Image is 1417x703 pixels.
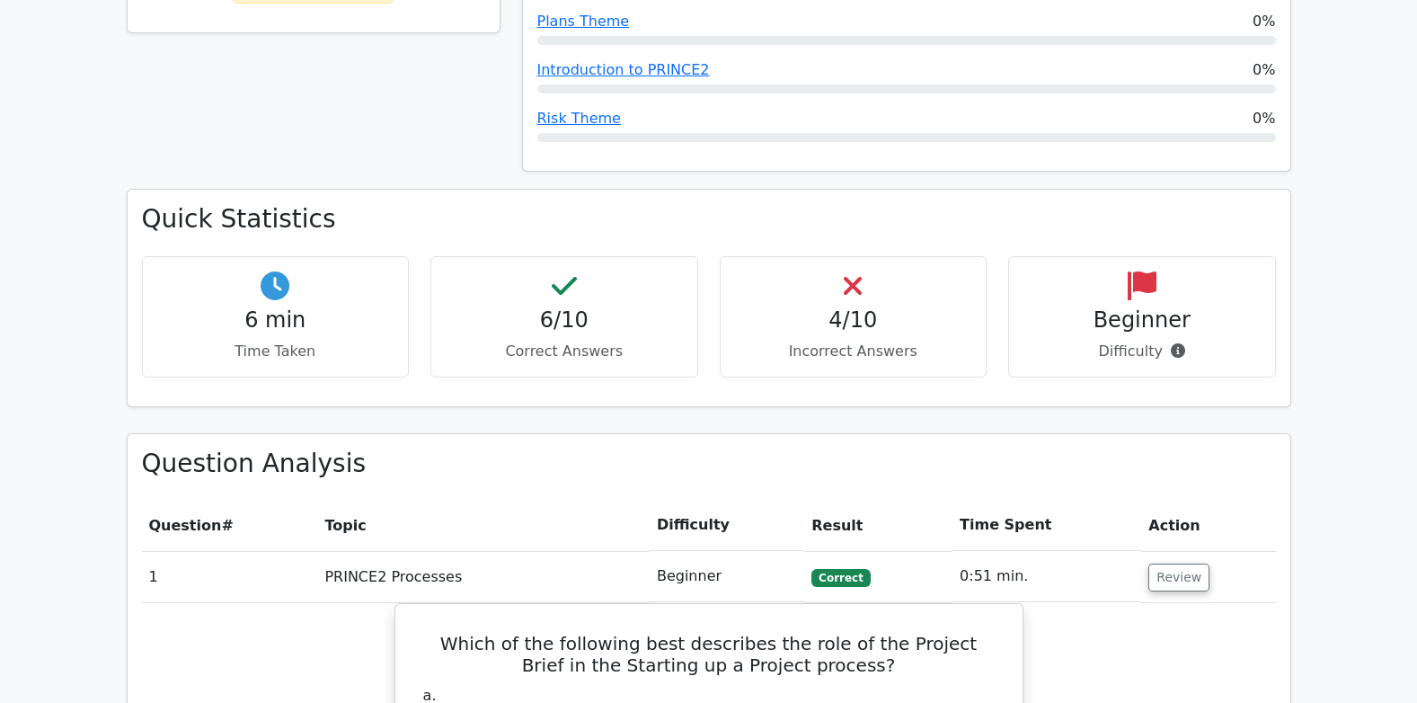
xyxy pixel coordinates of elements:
[157,307,394,334] h4: 6 min
[1253,108,1275,129] span: 0%
[537,13,630,30] a: Plans Theme
[650,500,804,551] th: Difficulty
[811,569,870,587] span: Correct
[1148,564,1209,592] button: Review
[317,500,650,551] th: Topic
[804,500,952,551] th: Result
[1253,59,1275,81] span: 0%
[149,517,222,534] span: Question
[1141,500,1275,551] th: Action
[952,551,1141,602] td: 0:51 min.
[1253,11,1275,32] span: 0%
[142,551,318,602] td: 1
[142,204,1276,235] h3: Quick Statistics
[1023,307,1261,334] h4: Beginner
[142,449,1276,479] h3: Question Analysis
[317,551,650,602] td: PRINCE2 Processes
[735,341,972,362] p: Incorrect Answers
[142,500,318,551] th: #
[157,341,394,362] p: Time Taken
[650,551,804,602] td: Beginner
[1023,341,1261,362] p: Difficulty
[537,61,710,78] a: Introduction to PRINCE2
[735,307,972,334] h4: 4/10
[446,307,683,334] h4: 6/10
[417,633,1001,676] h5: Which of the following best describes the role of the Project Brief in the Starting up a Project ...
[537,110,621,127] a: Risk Theme
[952,500,1141,551] th: Time Spent
[446,341,683,362] p: Correct Answers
